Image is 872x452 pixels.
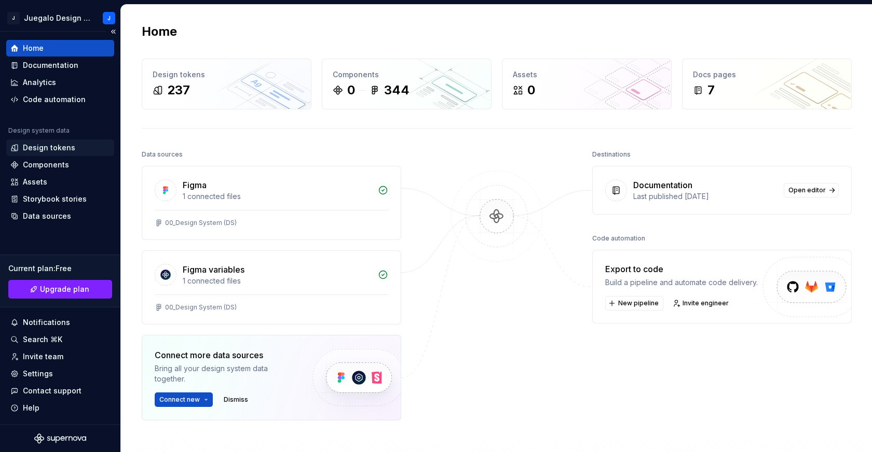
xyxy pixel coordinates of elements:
div: Juegalo Design System [24,13,90,23]
a: Design tokens [6,139,114,156]
button: Search ⌘K [6,331,114,348]
a: Figma1 connected files00_Design System (DS) [142,166,401,240]
div: Figma variables [183,263,244,276]
div: Search ⌘K [23,334,62,345]
div: Documentation [23,60,78,70]
button: Help [6,400,114,416]
div: Notifications [23,317,70,328]
div: Destinations [592,147,631,162]
div: J [7,12,20,24]
div: Build a pipeline and automate code delivery. [605,277,758,288]
span: Connect new [159,395,200,404]
span: Open editor [788,186,826,194]
div: Data sources [23,211,71,221]
button: Notifications [6,314,114,331]
div: 1 connected files [183,191,372,202]
div: Current plan : Free [8,263,112,274]
div: Docs pages [693,69,841,80]
a: Upgrade plan [8,280,112,299]
div: Assets [513,69,661,80]
a: Storybook stories [6,191,114,207]
div: Code automation [23,94,86,105]
button: New pipeline [605,296,663,310]
div: 00_Design System (DS) [165,303,237,312]
span: Upgrade plan [40,284,89,294]
a: Assets [6,174,114,190]
a: Design tokens237 [142,59,311,109]
a: Code automation [6,91,114,108]
div: 00_Design System (DS) [165,219,237,227]
div: J [107,14,111,22]
a: Settings [6,365,114,382]
div: Design tokens [153,69,301,80]
div: 7 [707,82,715,98]
div: Storybook stories [23,194,87,204]
div: 0 [527,82,535,98]
div: Contact support [23,386,81,396]
div: Invite team [23,351,63,362]
div: 0 [347,82,355,98]
a: Analytics [6,74,114,91]
div: Last published [DATE] [633,191,778,202]
div: Analytics [23,77,56,88]
a: Assets0 [502,59,672,109]
button: Collapse sidebar [106,24,120,39]
a: Open editor [784,183,839,197]
a: Docs pages7 [682,59,852,109]
a: Invite engineer [670,296,733,310]
a: Invite team [6,348,114,365]
div: Help [23,403,39,413]
div: Settings [23,369,53,379]
button: Connect new [155,392,213,407]
a: Figma variables1 connected files00_Design System (DS) [142,250,401,324]
div: Design system data [8,126,70,135]
div: Figma [183,179,207,191]
span: Dismiss [224,395,248,404]
a: Documentation [6,57,114,74]
button: Dismiss [219,392,253,407]
a: Data sources [6,208,114,224]
div: Components [23,160,69,170]
div: Code automation [592,231,645,246]
button: Contact support [6,383,114,399]
div: Components [333,69,481,80]
div: Design tokens [23,143,75,153]
div: Bring all your design system data together. [155,363,295,384]
a: Components0344 [322,59,492,109]
div: 237 [167,82,190,98]
span: New pipeline [618,299,659,307]
div: Connect more data sources [155,349,295,361]
div: 1 connected files [183,276,372,286]
a: Components [6,157,114,173]
div: Home [23,43,44,53]
h2: Home [142,23,177,40]
div: 344 [384,82,410,98]
div: Documentation [633,179,692,191]
svg: Supernova Logo [34,433,86,444]
div: Assets [23,177,47,187]
a: Home [6,40,114,56]
button: JJuegalo Design SystemJ [2,7,118,29]
span: Invite engineer [683,299,729,307]
div: Export to code [605,263,758,275]
div: Data sources [142,147,183,162]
